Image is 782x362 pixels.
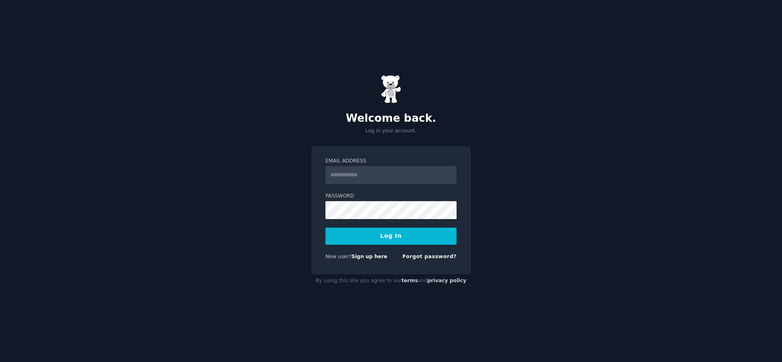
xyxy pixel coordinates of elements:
a: Forgot password? [402,254,457,259]
h2: Welcome back. [311,112,471,125]
p: Log in your account. [311,127,471,135]
span: New user? [325,254,351,259]
button: Log In [325,228,457,245]
div: By using this site you agree to our and [311,274,471,287]
a: Sign up here [351,254,387,259]
img: Gummy Bear [381,75,401,103]
a: privacy policy [427,278,466,283]
label: Email Address [325,158,457,165]
a: terms [402,278,418,283]
label: Password [325,193,457,200]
